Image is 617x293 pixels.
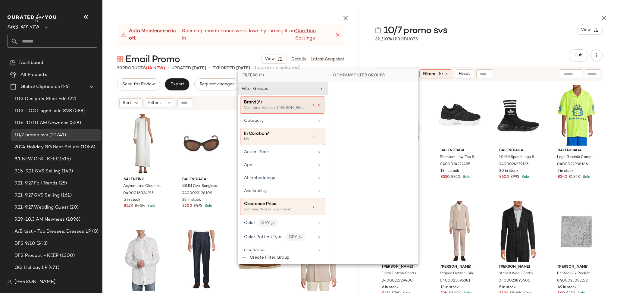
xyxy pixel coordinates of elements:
span: 30 in stock [499,169,518,174]
div: CFY [258,219,278,227]
span: Hub [574,53,583,58]
span: (10741) [48,132,66,139]
button: Send for Review [117,78,160,90]
span: A/B test - Top Dresses: Dresses LP [14,228,91,235]
span: 13 in stock [440,285,459,290]
span: Valentino [124,177,162,182]
span: $1.35K [568,175,580,180]
a: Curation Settings [295,28,335,42]
span: (471) [47,264,59,271]
span: 9.15-9.21 SVS Selling [14,168,61,175]
span: 9.21-9.27 Wedding Guest [14,204,68,211]
img: 0400022988186_FLUORESCENTYELLOW [553,85,600,146]
span: 2024 Holiday GG Best Sellers [14,144,80,151]
span: View [265,57,275,61]
img: svg%3e [7,280,12,285]
span: Sale [146,204,155,208]
span: Clearance Price [244,202,276,206]
span: (248) [35,240,48,247]
div: Products [117,65,165,71]
span: 0400023895400 [499,278,531,284]
span: 10.3 Designer Shoe Edit [14,96,67,102]
span: Email Promo [125,54,180,66]
span: $995 [510,175,519,180]
span: Striped Wool-Cotton Modern Fit Sport Coat [499,271,537,276]
span: DFS Product - KEEP [14,252,59,259]
span: 0400023895381 [440,278,470,284]
span: 20 [117,66,122,71]
img: 0400023895400_BLACKBROWN [494,201,542,262]
span: Floral Cotton Shorts [381,271,416,276]
span: (161) [60,192,72,199]
span: (0) [91,228,99,235]
span: 0400022988186 [557,162,588,167]
span: (20) [68,204,79,211]
img: 0400024222485 [436,85,483,146]
span: $850 [451,175,460,180]
span: Saks OFF 5TH [7,20,39,31]
span: Age [244,163,252,167]
span: Sort [123,100,131,106]
span: Color Pattern Type [244,235,283,239]
p: updated [DATE] [171,65,206,71]
span: 9.21-9.27 Fall Trends [14,180,58,187]
span: 5 in stock [499,285,516,290]
span: (1300) [59,252,75,259]
span: (588) [72,108,85,115]
span: (149) [61,168,73,175]
img: 0400016034915 [119,114,167,175]
span: Request changes [199,82,234,87]
span: AI Embeddings [244,176,275,180]
img: ai.DGldD1NL.svg [298,235,302,239]
img: 0400022676099_BROWNMULTI [236,114,284,175]
span: Filters [148,100,161,106]
span: 0400023128109 [182,191,212,196]
span: Reset [458,71,470,76]
span: Color [244,221,255,225]
span: 7 in stock [558,169,574,174]
span: [PERSON_NAME] [440,264,478,270]
span: $600 [499,175,509,180]
button: Create Filter Group [238,251,328,264]
span: (25) [58,180,67,187]
span: Filters [423,71,435,77]
span: 5 in stock [124,197,140,203]
span: (1 currently selected) [252,65,301,72]
span: (558) [68,120,81,127]
span: • [168,65,169,72]
span: 10/7 promo svs [384,25,447,37]
span: 0400024229136 [499,162,528,167]
span: Balenciaga [499,148,537,153]
span: • [208,65,210,72]
span: Brand [244,100,256,105]
button: View [261,55,287,64]
span: [PERSON_NAME] [499,264,537,270]
span: 40MM Speed Logo Sock Sneakers [499,155,537,160]
img: 0400022699920_DENIM [177,230,225,291]
div: contains "Not on clearance" [244,207,304,213]
span: (26) [60,83,70,90]
span: [PERSON_NAME] [382,264,420,270]
img: svg%3e [117,56,123,62]
span: (5) [259,73,264,78]
span: [PERSON_NAME] [558,264,596,270]
span: [PERSON_NAME] [14,279,56,286]
span: Category [244,118,264,123]
span: GG: Holiday LP [14,264,47,271]
span: Availability [244,189,267,193]
span: Send for Review [122,82,155,87]
div: Filters [238,69,328,82]
p: Exported [DATE] [212,65,250,71]
span: 32 / [375,37,383,42]
span: 10.6-10.10 AM Newness [14,120,68,127]
span: All Products [20,71,47,78]
span: $475 [193,203,202,209]
img: 0400023895381_BROWN [436,201,483,262]
span: (14 New) [146,66,165,71]
span: Export [170,82,184,87]
div: CFY [285,233,305,241]
span: 18 in stock [440,169,459,174]
span: 22 in stock [182,197,201,203]
span: Sale [581,175,590,179]
span: (6) [256,100,262,105]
